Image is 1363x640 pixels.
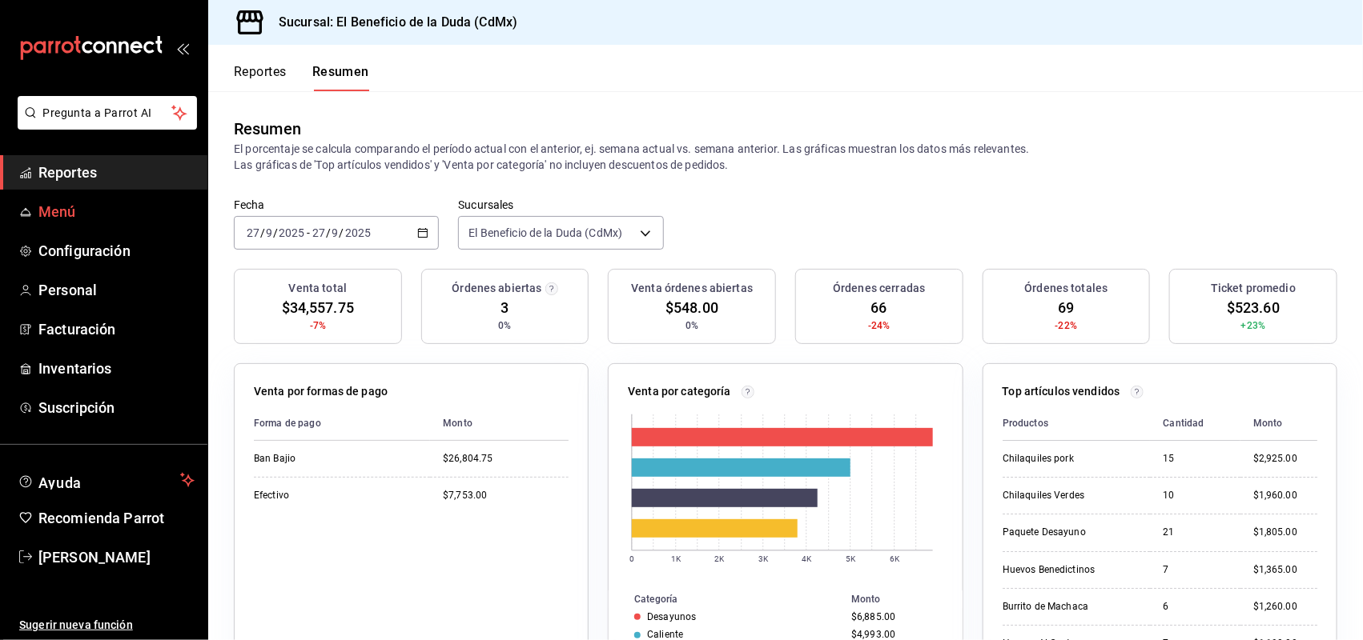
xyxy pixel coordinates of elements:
input: -- [265,226,273,239]
input: -- [246,226,260,239]
div: $1,365.00 [1253,563,1317,577]
div: Caliente [647,629,683,640]
div: 7 [1163,563,1227,577]
span: $548.00 [665,297,718,318]
span: Recomienda Parrot [38,507,195,529]
div: $6,885.00 [851,611,936,622]
span: Pregunta a Parrot AI [43,105,172,122]
button: open_drawer_menu [176,42,189,54]
div: $1,805.00 [1253,526,1317,539]
label: Fecha [234,200,439,211]
div: Efectivo [254,489,414,502]
div: Burrito de Machaca [1003,600,1138,614]
div: Chilaquiles pork [1003,452,1138,466]
th: Monto [430,406,569,441]
h3: Venta órdenes abiertas [631,280,753,297]
th: Productos [1003,406,1151,441]
th: Monto [1240,406,1317,441]
th: Monto [845,590,962,608]
span: Suscripción [38,397,195,418]
div: $26,804.75 [443,452,569,466]
span: 3 [501,297,509,318]
text: 5K [846,554,856,563]
span: / [260,226,265,239]
input: ---- [344,226,372,239]
span: -22% [1055,318,1078,333]
text: 6K [890,554,900,563]
div: 21 [1163,526,1227,539]
div: $1,260.00 [1253,600,1317,614]
span: 0% [498,318,511,333]
th: Forma de pago [254,406,430,441]
span: Facturación [38,318,195,340]
span: Sugerir nueva función [19,617,195,634]
div: $7,753.00 [443,489,569,502]
span: / [326,226,331,239]
div: Chilaquiles Verdes [1003,489,1138,502]
text: 3K [758,554,769,563]
button: Pregunta a Parrot AI [18,96,197,130]
span: Menú [38,201,195,222]
p: Venta por formas de pago [254,383,388,400]
div: 6 [1163,600,1227,614]
span: -24% [868,318,891,333]
span: Configuración [38,240,195,262]
span: 69 [1058,297,1074,318]
div: Desayunos [647,611,696,622]
span: / [340,226,344,239]
div: 15 [1163,452,1227,466]
span: Inventarios [38,358,195,379]
span: 0% [686,318,698,333]
th: Categoría [609,590,845,608]
h3: Ticket promedio [1211,280,1296,297]
text: 1K [671,554,681,563]
div: 10 [1163,489,1227,502]
h3: Órdenes totales [1025,280,1108,297]
span: 66 [871,297,887,318]
span: +23% [1241,318,1266,333]
span: [PERSON_NAME] [38,546,195,568]
p: El porcentaje se calcula comparando el período actual con el anterior, ej. semana actual vs. sema... [234,141,1337,173]
h3: Órdenes cerradas [833,280,925,297]
div: $4,993.00 [851,629,936,640]
span: Reportes [38,162,195,183]
div: Paquete Desayuno [1003,526,1138,539]
input: -- [332,226,340,239]
div: Resumen [234,117,301,141]
text: 0 [629,554,634,563]
div: Huevos Benedictinos [1003,563,1138,577]
div: $1,960.00 [1253,489,1317,502]
div: Ban Bajio [254,452,414,466]
div: $2,925.00 [1253,452,1317,466]
a: Pregunta a Parrot AI [11,116,197,133]
input: ---- [278,226,305,239]
button: Resumen [312,64,369,91]
span: - [307,226,310,239]
span: -7% [310,318,326,333]
p: Top artículos vendidos [1003,383,1120,400]
label: Sucursales [458,200,663,211]
text: 4K [802,554,812,563]
span: Ayuda [38,470,174,490]
th: Cantidad [1150,406,1240,441]
span: $34,557.75 [282,297,354,318]
span: $523.60 [1227,297,1280,318]
p: Venta por categoría [628,383,731,400]
span: El Beneficio de la Duda (CdMx) [468,225,622,241]
h3: Órdenes abiertas [452,280,541,297]
input: -- [312,226,326,239]
span: Personal [38,279,195,301]
button: Reportes [234,64,287,91]
div: navigation tabs [234,64,369,91]
span: / [273,226,278,239]
h3: Venta total [289,280,347,297]
h3: Sucursal: El Beneficio de la Duda (CdMx) [266,13,517,32]
text: 2K [714,554,725,563]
